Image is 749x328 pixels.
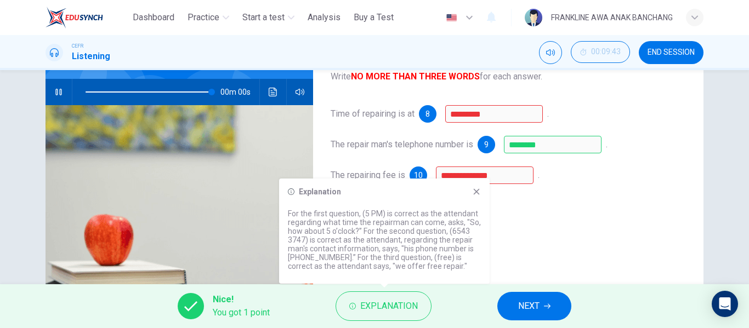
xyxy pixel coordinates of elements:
span: END SESSION [648,48,695,57]
p: For the first question, (5 PM) is correct as the attendant regarding what time the repairman can ... [288,209,481,271]
div: Open Intercom Messenger [712,291,738,317]
span: Start a test [242,11,285,24]
span: 00:09:43 [591,48,621,56]
span: . [538,170,540,180]
div: Hide [571,41,630,64]
span: Nice! [213,293,270,306]
input: 6543 3747; 65433747 [504,136,602,153]
img: en [445,14,458,22]
span: Time of repairing is at [331,108,415,119]
span: Practice [188,11,219,24]
h6: Explanation [299,187,341,196]
span: 10 [414,171,423,179]
input: 5pm; 5 pm; 5 p.m.; 5 p.m; 5:00 pm; 5:00pm; 5:00 p.m.; 5:00 p.m; five o'clock [445,105,543,123]
span: 8 [425,110,430,118]
img: ELTC logo [46,7,103,28]
b: NO MORE THAN THREE WORDS [351,71,480,82]
span: The repairing fee is [331,170,405,180]
div: FRANKLINE AWA ANAK BANCHANG [551,11,673,24]
span: 9 [484,141,489,148]
span: . [606,139,608,149]
span: . [547,108,549,119]
div: Mute [539,41,562,64]
span: Analysis [308,11,341,24]
input: free [436,166,534,184]
button: Click to see the audio transcription [264,79,282,105]
span: The repair man's telephone number is [331,139,473,149]
span: NEXT [518,298,540,314]
span: Dashboard [133,11,174,24]
span: You got 1 point [213,306,270,319]
span: CEFR [72,42,83,50]
span: 00m 00s [220,79,259,105]
img: Profile picture [525,9,542,26]
h1: Listening [72,50,110,63]
span: Explanation [360,298,418,314]
span: Buy a Test [354,11,394,24]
